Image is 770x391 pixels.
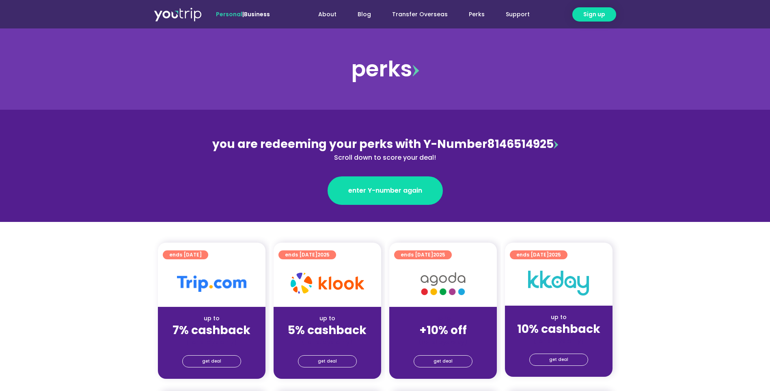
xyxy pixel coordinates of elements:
[209,136,561,163] div: 8146514925
[202,356,221,367] span: get deal
[495,7,540,22] a: Support
[396,338,490,346] div: (for stays only)
[458,7,495,22] a: Perks
[510,250,567,259] a: ends [DATE]2025
[216,10,270,18] span: |
[212,136,487,152] span: you are redeeming your perks with Y-Number
[292,7,540,22] nav: Menu
[549,251,561,258] span: 2025
[433,251,445,258] span: 2025
[529,354,588,366] a: get deal
[169,250,202,259] span: ends [DATE]
[163,250,208,259] a: ends [DATE]
[216,10,242,18] span: Personal
[549,354,568,365] span: get deal
[517,321,600,337] strong: 10% cashback
[511,337,606,345] div: (for stays only)
[173,322,250,338] strong: 7% cashback
[511,313,606,321] div: up to
[348,186,422,195] span: enter Y-number again
[244,10,270,18] a: Business
[280,338,375,346] div: (for stays only)
[308,7,347,22] a: About
[317,251,330,258] span: 2025
[209,153,561,163] div: Scroll down to score your deal!
[280,314,375,323] div: up to
[164,338,259,346] div: (for stays only)
[164,314,259,323] div: up to
[382,7,458,22] a: Transfer Overseas
[288,322,367,338] strong: 5% cashback
[414,355,472,367] a: get deal
[434,356,453,367] span: get deal
[572,7,616,22] a: Sign up
[298,355,357,367] a: get deal
[436,314,451,322] span: up to
[328,176,443,205] a: enter Y-number again
[419,322,467,338] strong: +10% off
[583,10,605,19] span: Sign up
[401,250,445,259] span: ends [DATE]
[318,356,337,367] span: get deal
[278,250,336,259] a: ends [DATE]2025
[182,355,241,367] a: get deal
[516,250,561,259] span: ends [DATE]
[285,250,330,259] span: ends [DATE]
[394,250,452,259] a: ends [DATE]2025
[347,7,382,22] a: Blog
